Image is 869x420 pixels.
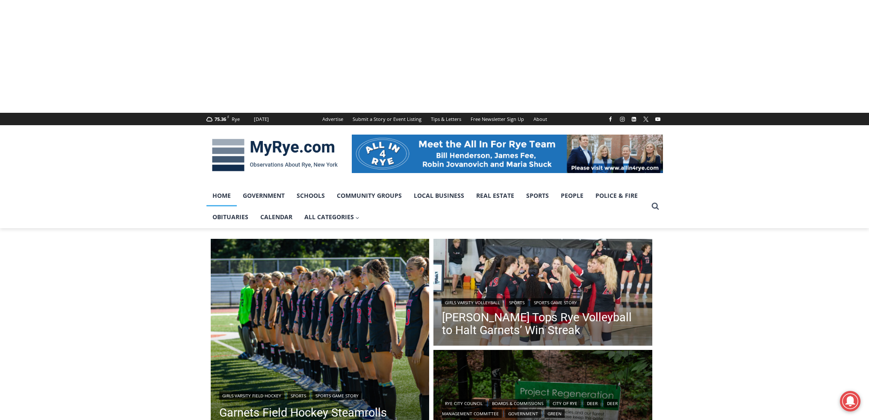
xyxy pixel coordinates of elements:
[555,185,589,206] a: People
[584,399,601,408] a: Deer
[617,114,627,124] a: Instagram
[215,116,226,122] span: 75.36
[232,115,240,123] div: Rye
[433,239,652,348] img: (PHOTO: The Rye Volleyball team from a win on September 27, 2025. Credit: Tatia Chkheidze.)
[442,297,644,307] div: | |
[352,135,663,173] img: All in for Rye
[237,185,291,206] a: Government
[442,397,644,418] div: | | | | | |
[408,185,470,206] a: Local Business
[506,298,527,307] a: Sports
[219,391,284,400] a: Girls Varsity Field Hockey
[442,298,503,307] a: Girls Varsity Volleyball
[529,113,552,125] a: About
[206,185,237,206] a: Home
[629,114,639,124] a: Linkedin
[489,399,546,408] a: Boards & Commissions
[442,311,644,337] a: [PERSON_NAME] Tops Rye Volleyball to Halt Garnets’ Win Streak
[520,185,555,206] a: Sports
[348,113,426,125] a: Submit a Story or Event Listing
[531,298,580,307] a: Sports Game Story
[605,114,616,124] a: Facebook
[288,391,309,400] a: Sports
[291,185,331,206] a: Schools
[206,185,648,228] nav: Primary Navigation
[206,133,343,177] img: MyRye.com
[254,206,298,228] a: Calendar
[331,185,408,206] a: Community Groups
[545,409,565,418] a: Green
[227,115,229,119] span: F
[219,390,421,400] div: | |
[304,212,360,222] span: All Categories
[426,113,466,125] a: Tips & Letters
[312,391,362,400] a: Sports Game Story
[254,115,269,123] div: [DATE]
[653,114,663,124] a: YouTube
[470,185,520,206] a: Real Estate
[550,399,580,408] a: City of Rye
[318,113,552,125] nav: Secondary Navigation
[433,239,652,348] a: Read More Somers Tops Rye Volleyball to Halt Garnets’ Win Streak
[648,199,663,214] button: View Search Form
[206,206,254,228] a: Obituaries
[641,114,651,124] a: X
[298,206,366,228] a: All Categories
[589,185,644,206] a: Police & Fire
[318,113,348,125] a: Advertise
[466,113,529,125] a: Free Newsletter Sign Up
[442,399,486,408] a: Rye City Council
[505,409,541,418] a: Government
